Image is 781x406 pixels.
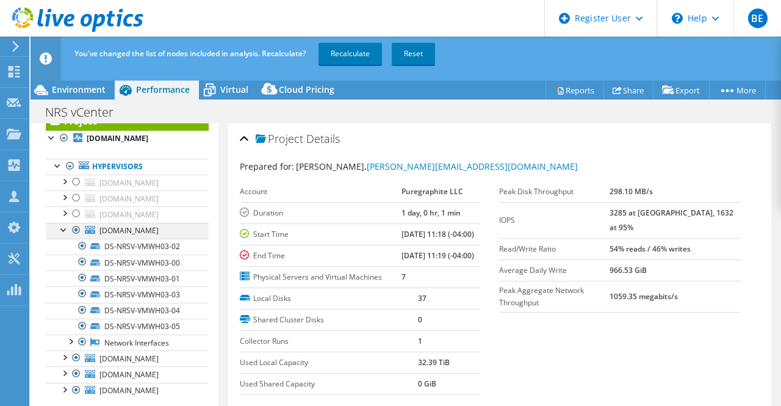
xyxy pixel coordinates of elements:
span: [DOMAIN_NAME] [99,369,159,380]
a: [DOMAIN_NAME] [46,190,209,206]
b: Puregraphite LLC [401,186,463,197]
a: Network Interfaces [46,335,209,350]
a: Share [603,81,653,100]
a: DS-NRSV-VMWH03-01 [46,270,209,286]
label: IOPS [499,214,610,227]
a: [DOMAIN_NAME] [46,206,209,222]
span: [DOMAIN_NAME] [99,178,159,188]
label: Average Daily Write [499,264,610,277]
b: 1 [418,336,422,346]
a: Reset [392,43,435,65]
a: [DOMAIN_NAME] [46,366,209,382]
a: Hypervisors [46,159,209,175]
span: [DOMAIN_NAME] [99,353,159,364]
b: 1059.35 megabits/s [610,291,678,302]
label: Peak Disk Throughput [499,186,610,198]
label: Local Disks [240,292,419,305]
a: [DOMAIN_NAME] [46,131,209,147]
a: [DOMAIN_NAME] [46,223,209,239]
span: [DOMAIN_NAME] [99,385,159,396]
b: 7 [401,272,406,282]
h1: NRS vCenter [40,106,132,119]
label: Read/Write Ratio [499,243,610,255]
span: [DOMAIN_NAME] [99,209,159,220]
b: 3285 at [GEOGRAPHIC_DATA], 1632 at 95% [610,208,733,233]
a: DS-NRSV-VMWH03-05 [46,319,209,335]
label: End Time [240,250,402,262]
b: [DATE] 11:19 (-04:00) [401,250,474,261]
a: [DOMAIN_NAME] [46,383,209,399]
span: BE [748,9,768,28]
a: [PERSON_NAME][EMAIL_ADDRESS][DOMAIN_NAME] [367,161,578,172]
b: 54% reads / 46% writes [610,244,691,254]
span: You've changed the list of nodes included in analysis. Recalculate? [74,48,306,59]
span: Project [256,133,303,145]
b: 298.10 MB/s [610,186,653,197]
b: 966.53 GiB [610,265,647,275]
label: Peak Aggregate Network Throughput [499,285,610,309]
b: 1 day, 0 hr, 1 min [401,208,461,218]
label: Prepared for: [240,161,294,172]
label: Physical Servers and Virtual Machines [240,271,402,283]
span: Details [306,131,340,146]
b: 0 [418,314,422,325]
label: Used Local Capacity [240,357,419,369]
a: Export [653,81,710,100]
label: Collector Runs [240,335,419,347]
span: [PERSON_NAME], [296,161,578,172]
a: Reports [545,81,604,100]
span: Cloud Pricing [279,84,334,95]
span: Performance [136,84,190,95]
label: Shared Cluster Disks [240,314,419,326]
b: 32.39 TiB [418,357,450,368]
b: 0 GiB [418,379,436,389]
a: DS-NRSV-VMWH03-02 [46,239,209,255]
span: [DOMAIN_NAME] [99,194,159,204]
a: DS-NRSV-VMWH03-03 [46,286,209,302]
a: DS-NRSV-VMWH03-00 [46,255,209,270]
a: DS-NRSV-VMWH03-04 [46,303,209,319]
b: 37 [418,293,426,303]
a: More [709,81,766,100]
span: [DOMAIN_NAME] [99,225,159,236]
a: [DOMAIN_NAME] [46,175,209,190]
label: Account [240,186,402,198]
span: Virtual [220,84,248,95]
label: Start Time [240,228,402,241]
a: Recalculate [319,43,382,65]
a: [DOMAIN_NAME] [46,350,209,366]
span: Environment [52,84,106,95]
b: [DOMAIN_NAME] [87,133,148,143]
label: Used Shared Capacity [240,378,419,390]
b: [DATE] 11:18 (-04:00) [401,229,474,239]
label: Duration [240,207,402,219]
svg: \n [672,13,683,24]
